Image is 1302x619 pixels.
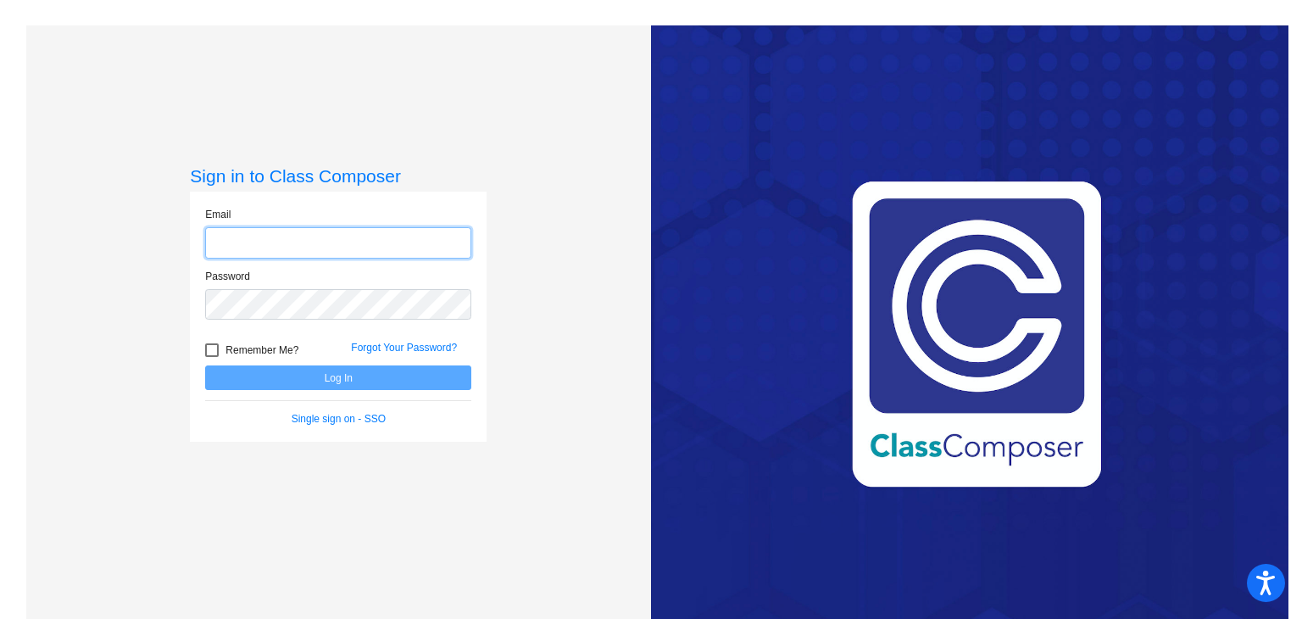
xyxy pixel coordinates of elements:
[292,413,386,425] a: Single sign on - SSO
[205,269,250,284] label: Password
[351,342,457,354] a: Forgot Your Password?
[225,340,298,360] span: Remember Me?
[205,207,231,222] label: Email
[205,365,471,390] button: Log In
[190,165,487,187] h3: Sign in to Class Composer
